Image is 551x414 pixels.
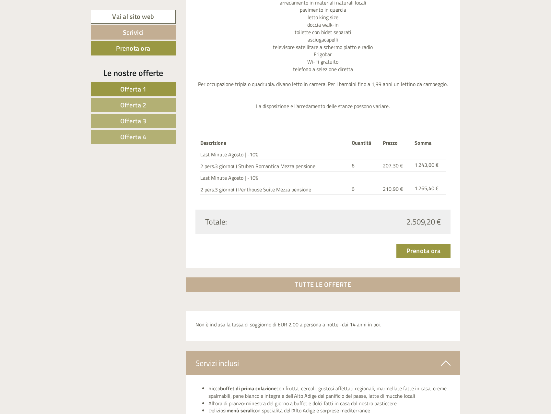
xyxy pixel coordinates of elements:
[412,183,446,195] td: 1.265,40 €
[186,277,461,292] a: TUTTE LE OFFERTE
[200,171,349,183] td: Last Minute Agosto | -10%
[200,216,323,227] div: Totale:
[91,67,176,79] div: Le nostre offerte
[195,321,451,328] p: Non è inclusa la tassa di soggiorno di EUR 2,00 a persona a notte -dai 14 anni in poi.
[412,160,446,171] td: 1.243,80 €
[200,148,349,160] td: Last Minute Agosto | -10%
[396,244,451,258] a: Prenota ora
[349,183,380,195] td: 6
[221,168,256,182] button: Invia
[91,41,176,55] a: Prenota ora
[120,132,147,142] span: Offerta 4
[116,5,139,16] div: [DATE]
[162,31,246,36] small: 10:47
[349,138,380,148] th: Quantità
[200,160,349,171] td: 2 pers.3 giorno(i) Stuben Romantica Mezza pensione
[208,400,451,407] li: All'ora di pranzo: minestra del giorno a buffet e dolci fatti in casa dal nostro pasticcere
[383,162,403,169] span: 207,30 €
[91,10,176,24] a: Vai al sito web
[220,384,276,392] strong: buffet di prima colazione
[162,19,246,24] div: Lei
[186,351,461,375] div: Servizi inclusi
[159,18,251,37] div: Buon giorno, come possiamo aiutarla?
[91,25,176,40] a: Scrivici
[406,216,441,227] span: 2.509,20 €
[120,116,147,126] span: Offerta 3
[383,185,403,193] span: 210,90 €
[200,183,349,195] td: 2 pers.3 giorno(i) Penthouse Suite Mezza pensione
[120,84,147,94] span: Offerta 1
[208,385,451,400] li: Ricco con frutta, cereali, gustosi affettati regionali, marmellate fatte in casa, creme spalmabil...
[200,138,349,148] th: Descrizione
[349,160,380,171] td: 6
[380,138,412,148] th: Prezzo
[412,138,446,148] th: Somma
[120,100,147,110] span: Offerta 2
